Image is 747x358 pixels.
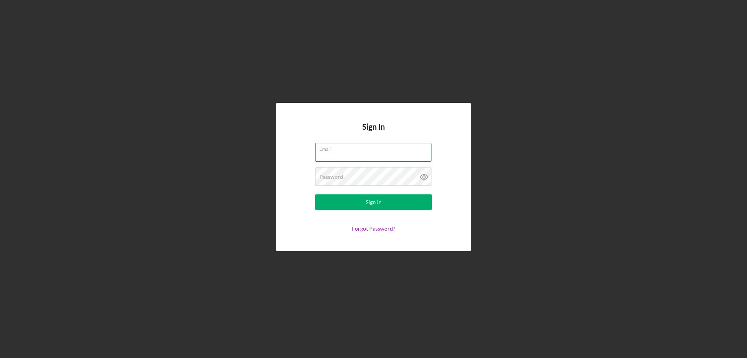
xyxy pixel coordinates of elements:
label: Password [319,174,343,180]
div: Sign In [366,194,382,210]
button: Sign In [315,194,432,210]
h4: Sign In [362,122,385,143]
a: Forgot Password? [352,225,395,232]
label: Email [319,143,431,152]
